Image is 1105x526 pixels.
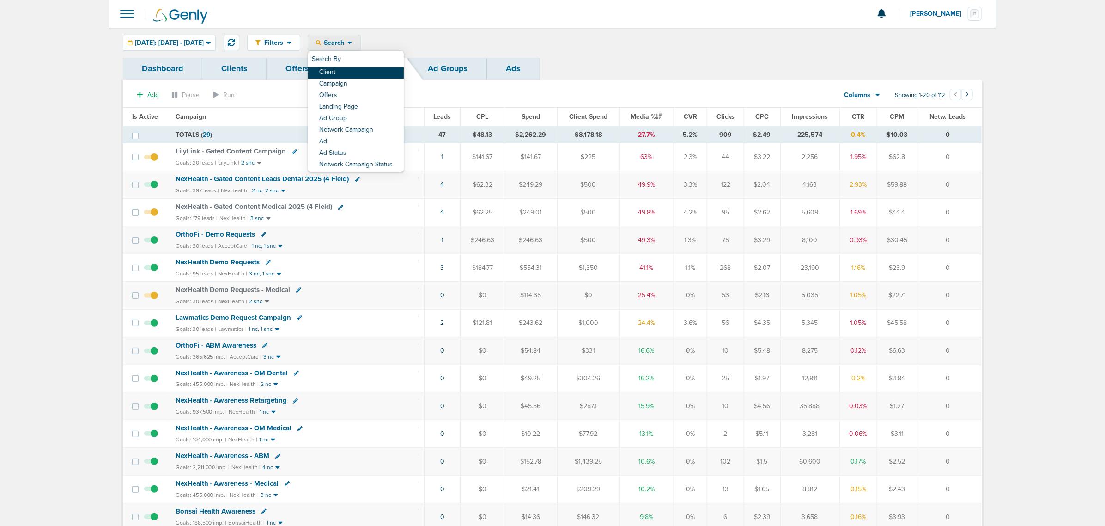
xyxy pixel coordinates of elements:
span: Spend [522,113,540,121]
td: $500 [557,171,619,199]
button: Go to next page [961,89,973,100]
td: 0% [674,420,707,448]
td: $500 [557,199,619,226]
img: Genly [153,9,208,24]
td: $54.84 [504,337,558,365]
small: 2 snc [242,159,255,166]
td: $22.71 [877,281,917,309]
small: Goals: 397 leads | [176,187,219,194]
small: Goals: 179 leads | [176,215,218,222]
td: $2.16 [744,281,780,309]
small: AcceptCare | [219,243,250,249]
td: 5.2% [674,126,707,143]
td: 5,608 [780,199,839,226]
a: 0 [440,374,444,382]
button: Add [132,88,164,102]
td: 95 [707,199,744,226]
a: Offers [308,90,404,102]
small: NexHealth | [219,270,248,277]
span: Add [147,91,159,99]
td: 53 [707,281,744,309]
td: 0 [917,309,982,337]
small: 3 snc [251,215,264,222]
td: $0 [461,281,504,309]
small: NexHealth | [219,298,248,305]
td: 60,600 [780,448,839,476]
td: $554.31 [504,254,558,281]
td: 63% [619,143,674,171]
td: 0 [917,126,982,143]
span: Impressions [792,113,828,121]
td: 1.16% [840,254,877,281]
a: Landing Page [308,102,404,113]
td: 8,812 [780,476,839,503]
td: $141.67 [461,143,504,171]
small: Goals: 95 leads | [176,270,217,277]
td: $3.22 [744,143,780,171]
td: $0 [461,476,504,503]
td: $2.62 [744,199,780,226]
small: Goals: 365,625 imp. | [176,354,228,361]
span: Client Spend [569,113,607,121]
span: [DATE]: [DATE] - [DATE] [135,40,204,46]
td: 8,275 [780,337,839,365]
td: 225,574 [780,126,839,143]
td: $44.4 [877,199,917,226]
small: NexHealth | [230,492,259,498]
td: 0 [917,448,982,476]
small: 1 nc, 1 snc [249,326,273,333]
span: NexHealth Demo Requests [176,258,260,266]
span: Filters [261,39,287,47]
td: $3.29 [744,226,780,254]
span: Lawmatics Demo Request Campaign [176,313,291,322]
td: 44 [707,143,744,171]
small: Goals: 20 leads | [176,243,217,250]
a: Ad Group [308,113,404,125]
td: $3.84 [877,365,917,392]
td: 49.9% [619,171,674,199]
td: $10.22 [504,420,558,448]
td: 0 [917,392,982,420]
a: 0 [440,513,444,521]
small: NexHealth | [229,436,258,443]
td: 0.06% [840,420,877,448]
small: 1 nc, 1 snc [252,243,276,250]
td: 49.8% [619,199,674,226]
a: Offers [267,58,328,80]
td: $1,000 [557,309,619,337]
td: $249.29 [504,171,558,199]
a: Network Campaign Status [308,159,404,171]
a: 4 [441,181,444,189]
a: 3 [441,264,444,272]
a: Campaigns [328,58,409,80]
span: Columns [844,91,871,100]
span: CTR [852,113,865,121]
td: 2 [707,420,744,448]
td: $62.8 [877,143,917,171]
small: 1 nc [260,409,269,416]
td: 909 [707,126,744,143]
td: 8,100 [780,226,839,254]
td: 47 [424,126,461,143]
td: $1.27 [877,392,917,420]
td: 0.17% [840,448,877,476]
span: Is Active [132,113,158,121]
td: $225 [557,143,619,171]
small: Goals: 2,211,000 imp. | [176,464,230,471]
small: 1 nc [260,436,269,443]
td: 0.4% [840,126,877,143]
td: 0 [917,365,982,392]
span: NexHealth - Awareness Retargeting [176,396,287,404]
td: $2,262.29 [504,126,558,143]
td: $77.92 [557,420,619,448]
td: 16.2% [619,365,674,392]
td: 25 [707,365,744,392]
td: TOTALS ( ) [170,126,425,143]
td: $184.77 [461,254,504,281]
td: 13 [707,476,744,503]
a: 0 [440,485,444,493]
td: $5.11 [744,420,780,448]
td: $62.25 [461,199,504,226]
td: $48.13 [461,126,504,143]
span: Media % [631,113,662,121]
